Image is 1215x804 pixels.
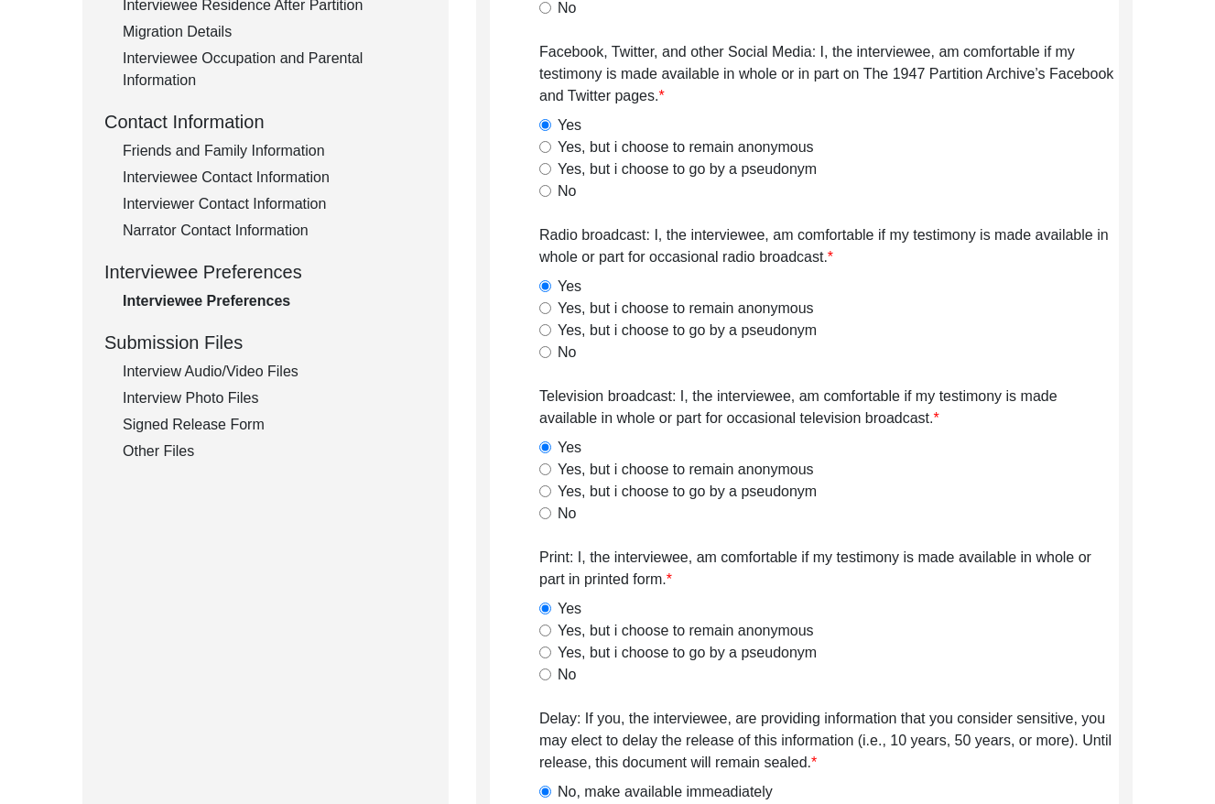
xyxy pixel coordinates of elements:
[123,48,427,92] div: Interviewee Occupation and Parental Information
[558,459,814,481] label: Yes, but i choose to remain anonymous
[123,220,427,242] div: Narrator Contact Information
[558,320,817,342] label: Yes, but i choose to go by a pseudonym
[539,41,1119,107] label: Facebook, Twitter, and other Social Media: I, the interviewee, am comfortable if my testimony is ...
[558,180,576,202] label: No
[123,140,427,162] div: Friends and Family Information
[558,781,773,803] label: No, make available immeadiately
[558,481,817,503] label: Yes, but i choose to go by a pseudonym
[558,642,817,664] label: Yes, but i choose to go by a pseudonym
[539,708,1119,774] label: Delay: If you, the interviewee, are providing information that you consider sensitive, you may el...
[558,620,814,642] label: Yes, but i choose to remain anonymous
[558,342,576,364] label: No
[123,21,427,43] div: Migration Details
[539,547,1119,591] label: Print: I, the interviewee, am comfortable if my testimony is made available in whole or part in p...
[539,224,1119,268] label: Radio broadcast: I, the interviewee, am comfortable if my testimony is made available in whole or...
[558,298,814,320] label: Yes, but i choose to remain anonymous
[123,414,427,436] div: Signed Release Form
[104,258,427,286] div: Interviewee Preferences
[104,108,427,136] div: Contact Information
[123,290,427,312] div: Interviewee Preferences
[123,440,427,462] div: Other Files
[558,598,581,620] label: Yes
[539,386,1119,429] label: Television broadcast: I, the interviewee, am comfortable if my testimony is made available in who...
[558,503,576,525] label: No
[558,276,581,298] label: Yes
[104,329,427,356] div: Submission Files
[123,387,427,409] div: Interview Photo Files
[123,167,427,189] div: Interviewee Contact Information
[123,193,427,215] div: Interviewer Contact Information
[123,361,427,383] div: Interview Audio/Video Files
[558,158,817,180] label: Yes, but i choose to go by a pseudonym
[558,437,581,459] label: Yes
[558,114,581,136] label: Yes
[558,136,814,158] label: Yes, but i choose to remain anonymous
[558,664,576,686] label: No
